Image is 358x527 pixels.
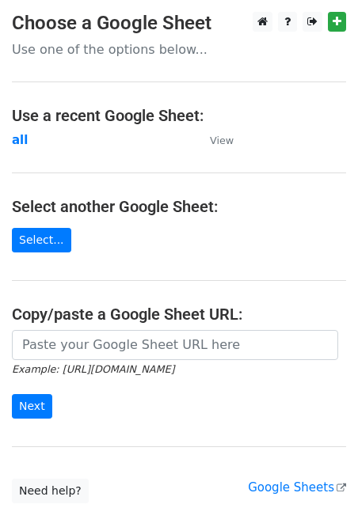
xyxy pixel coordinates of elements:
[12,305,346,324] h4: Copy/paste a Google Sheet URL:
[248,480,346,495] a: Google Sheets
[12,394,52,419] input: Next
[12,228,71,252] a: Select...
[12,41,346,58] p: Use one of the options below...
[12,133,28,147] a: all
[194,133,234,147] a: View
[12,106,346,125] h4: Use a recent Google Sheet:
[12,479,89,503] a: Need help?
[12,12,346,35] h3: Choose a Google Sheet
[12,363,174,375] small: Example: [URL][DOMAIN_NAME]
[279,451,358,527] iframe: Chat Widget
[12,197,346,216] h4: Select another Google Sheet:
[12,330,338,360] input: Paste your Google Sheet URL here
[210,135,234,146] small: View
